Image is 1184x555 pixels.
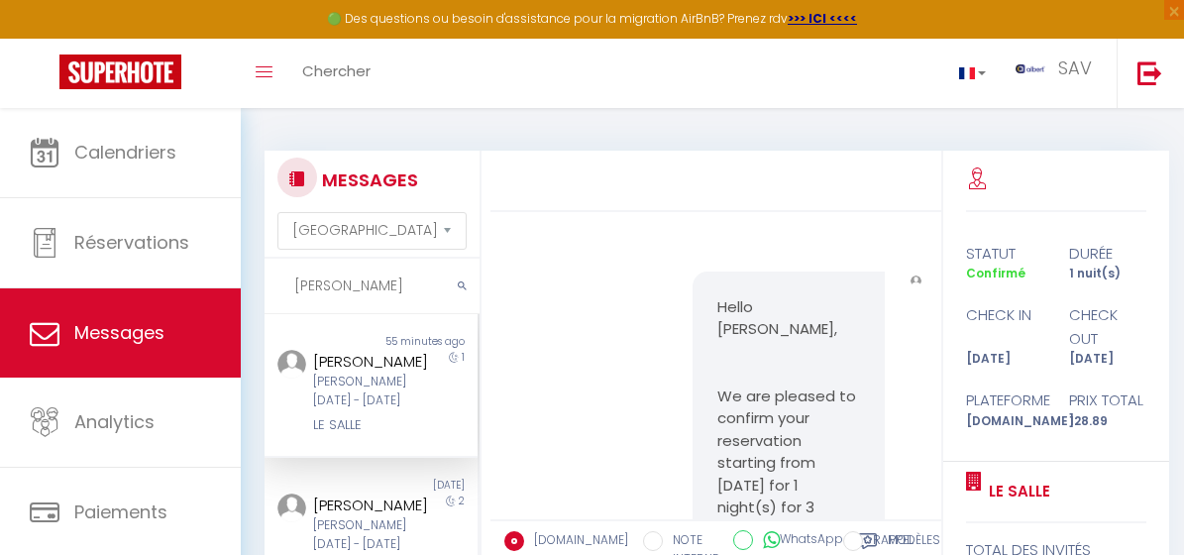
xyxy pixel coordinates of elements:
div: [DATE] [953,350,1056,369]
div: 128.89 [1056,412,1159,431]
a: Chercher [287,39,385,108]
label: [DOMAIN_NAME] [524,531,628,553]
div: [PERSON_NAME] [313,494,425,517]
div: [DOMAIN_NAME] [953,412,1056,431]
div: [DATE] [372,478,479,494]
div: 1 nuit(s) [1056,265,1159,283]
img: ... [911,276,920,285]
div: check in [953,303,1056,350]
img: ... [1016,64,1045,73]
div: check out [1056,303,1159,350]
div: LE SALLE [313,415,425,435]
span: Paiements [74,499,167,524]
span: 1 [462,350,465,365]
span: Calendriers [74,140,176,165]
input: Rechercher un mot clé [265,259,480,314]
span: SAV [1058,55,1092,80]
p: Hello [PERSON_NAME], [717,296,860,341]
div: [PERSON_NAME][DATE] - [DATE] [313,516,425,554]
div: [PERSON_NAME] [313,350,425,374]
div: [PERSON_NAME][DATE] - [DATE] [313,373,425,410]
span: Messages [74,320,164,345]
img: ... [277,350,306,379]
div: 55 minutes ago [372,334,479,350]
label: RAPPEL [863,531,914,553]
span: Confirmé [966,265,1025,281]
img: Super Booking [59,55,181,89]
h3: MESSAGES [317,158,418,202]
label: WhatsApp [753,530,843,552]
div: durée [1056,242,1159,266]
img: logout [1137,60,1162,85]
div: [DATE] [1056,350,1159,369]
a: ... SAV [1001,39,1117,108]
span: Analytics [74,409,155,434]
div: statut [953,242,1056,266]
div: Prix total [1056,388,1159,412]
div: Plateforme [953,388,1056,412]
span: 2 [459,494,465,508]
a: >>> ICI <<<< [788,10,857,27]
img: ... [277,494,306,522]
span: Chercher [302,60,371,81]
a: LE SALLE [982,480,1050,503]
span: Réservations [74,230,189,255]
